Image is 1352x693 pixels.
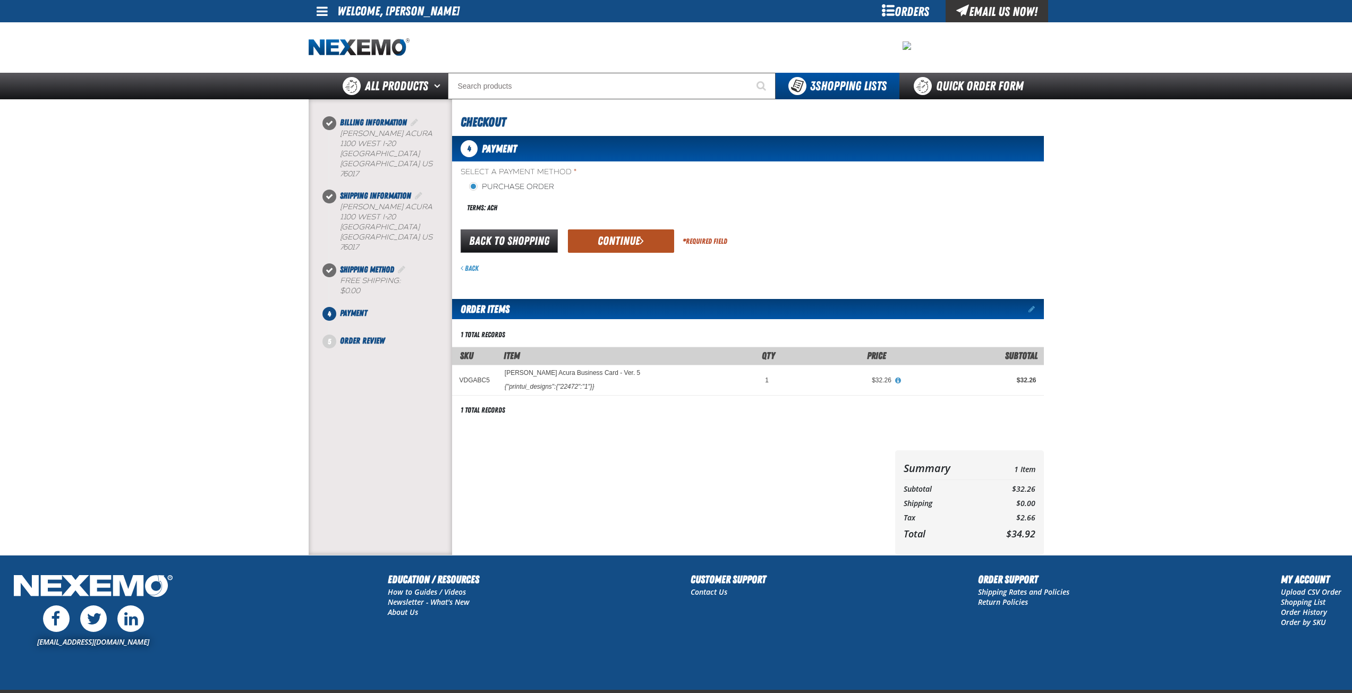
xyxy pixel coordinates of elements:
a: Quick Order Form [899,73,1043,99]
span: 4 [461,140,478,157]
td: $2.66 [984,511,1035,525]
span: Shipping Method [340,264,394,275]
a: [PERSON_NAME] Acura Business Card - Ver. 5 [505,370,640,377]
bdo: 76017 [340,243,359,252]
strong: 3 [810,79,815,93]
button: View All Prices for Vandergriff Acura Business Card - Ver. 5 [891,376,905,386]
div: 1 total records [461,405,505,415]
a: Edit Shipping Method [396,264,407,275]
a: [EMAIL_ADDRESS][DOMAIN_NAME] [37,637,149,647]
span: 1 [765,377,769,384]
a: Contact Us [691,587,727,597]
span: [GEOGRAPHIC_DATA] [340,159,420,168]
span: 5 [322,335,336,348]
span: 1100 West I-20 [340,139,396,148]
a: Return Policies [978,597,1028,607]
nav: Checkout steps. Current step is Payment. Step 4 of 5 [321,116,452,347]
span: Shopping Lists [810,79,887,93]
th: Shipping [904,497,985,511]
td: VDGABC5 [452,365,497,395]
div: 1 total records [461,330,505,340]
div: {"printui_designs":{"22472":"1"}} [505,382,594,391]
div: $32.26 [784,376,891,384]
span: Payment [482,142,517,155]
span: Item [504,350,520,361]
input: Purchase Order [469,182,478,191]
a: Order by SKU [1281,617,1326,627]
button: Continue [568,229,674,253]
span: US [422,233,432,242]
span: US [422,159,432,168]
bdo: 76017 [340,169,359,178]
span: Select a Payment Method [461,167,748,177]
div: Required Field [683,236,727,246]
button: Open All Products pages [430,73,448,99]
a: Edit Billing Information [409,117,420,127]
span: Price [867,350,886,361]
th: Subtotal [904,482,985,497]
h2: My Account [1281,571,1341,587]
div: Terms: ACH [461,196,748,219]
a: Upload CSV Order [1281,587,1341,597]
span: [PERSON_NAME] Acura [340,202,432,211]
strong: $0.00 [340,286,360,295]
span: $34.92 [1006,527,1035,540]
a: About Us [388,607,418,617]
a: How to Guides / Videos [388,587,466,597]
a: Shopping List [1281,597,1325,607]
span: 1100 West I-20 [340,212,396,221]
h2: Order Items [452,299,509,319]
li: Billing Information. Step 1 of 5. Completed [329,116,452,190]
span: Subtotal [1005,350,1038,361]
img: 08cb5c772975e007c414e40fb9967a9c.jpeg [903,41,911,50]
a: Order History [1281,607,1327,617]
a: Shipping Rates and Policies [978,587,1069,597]
li: Shipping Method. Step 3 of 5. Completed [329,263,452,307]
div: $32.26 [906,376,1036,384]
li: Order Review. Step 5 of 5. Not Completed [329,335,452,347]
h2: Order Support [978,571,1069,587]
button: Start Searching [749,73,776,99]
span: 4 [322,307,336,321]
h2: Customer Support [691,571,766,587]
li: Shipping Information. Step 2 of 5. Completed [329,190,452,263]
a: Newsletter - What's New [388,597,470,607]
span: [PERSON_NAME] Acura [340,129,432,138]
img: Nexemo Logo [11,571,176,603]
div: Free Shipping: [340,276,452,296]
a: Back [461,264,479,272]
th: Summary [904,459,985,477]
th: Tax [904,511,985,525]
input: Search [448,73,776,99]
span: Checkout [461,115,506,130]
h2: Education / Resources [388,571,479,587]
img: Nexemo logo [309,38,410,57]
span: [GEOGRAPHIC_DATA] [340,223,420,232]
span: Qty [762,350,775,361]
button: You have 3 Shopping Lists. Open to view details [776,73,899,99]
span: Order Review [340,336,385,346]
a: Edit items [1028,305,1044,313]
td: $0.00 [984,497,1035,511]
a: Back to Shopping [461,229,558,253]
span: All Products [365,76,428,96]
th: Total [904,525,985,542]
label: Purchase Order [469,182,554,192]
li: Payment. Step 4 of 5. Not Completed [329,307,452,335]
a: Edit Shipping Information [413,191,424,201]
span: [GEOGRAPHIC_DATA] [340,149,420,158]
a: Home [309,38,410,57]
td: 1 Item [984,459,1035,477]
td: $32.26 [984,482,1035,497]
a: SKU [460,350,473,361]
span: Payment [340,308,367,318]
span: Billing Information [340,117,407,127]
span: [GEOGRAPHIC_DATA] [340,233,420,242]
span: Shipping Information [340,191,411,201]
